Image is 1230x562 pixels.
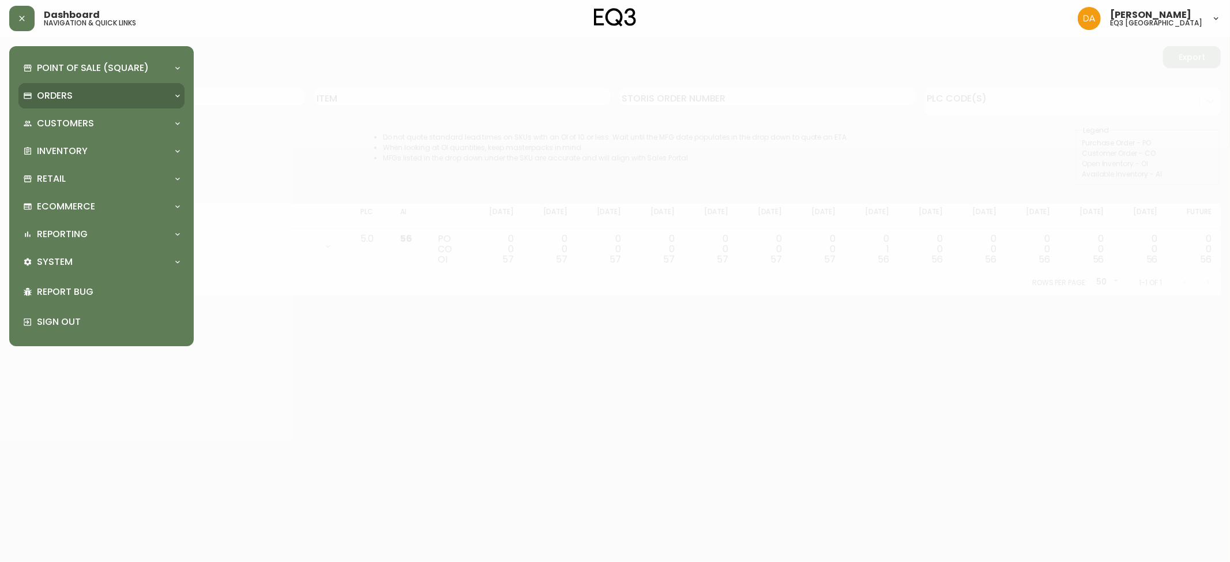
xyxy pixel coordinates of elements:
[18,194,185,219] div: Ecommerce
[44,20,136,27] h5: navigation & quick links
[37,200,95,213] p: Ecommerce
[1078,7,1101,30] img: dd1a7e8db21a0ac8adbf82b84ca05374
[1110,10,1191,20] span: [PERSON_NAME]
[594,8,637,27] img: logo
[18,55,185,81] div: Point of Sale (Square)
[18,249,185,275] div: System
[18,307,185,337] div: Sign Out
[18,138,185,164] div: Inventory
[37,62,149,74] p: Point of Sale (Square)
[18,83,185,108] div: Orders
[18,222,185,247] div: Reporting
[37,316,180,328] p: Sign Out
[44,10,100,20] span: Dashboard
[37,173,66,185] p: Retail
[37,256,73,268] p: System
[37,228,88,241] p: Reporting
[1110,20,1202,27] h5: eq3 [GEOGRAPHIC_DATA]
[18,277,185,307] div: Report Bug
[18,111,185,136] div: Customers
[37,145,88,158] p: Inventory
[37,89,73,102] p: Orders
[37,286,180,298] p: Report Bug
[37,117,94,130] p: Customers
[18,166,185,192] div: Retail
